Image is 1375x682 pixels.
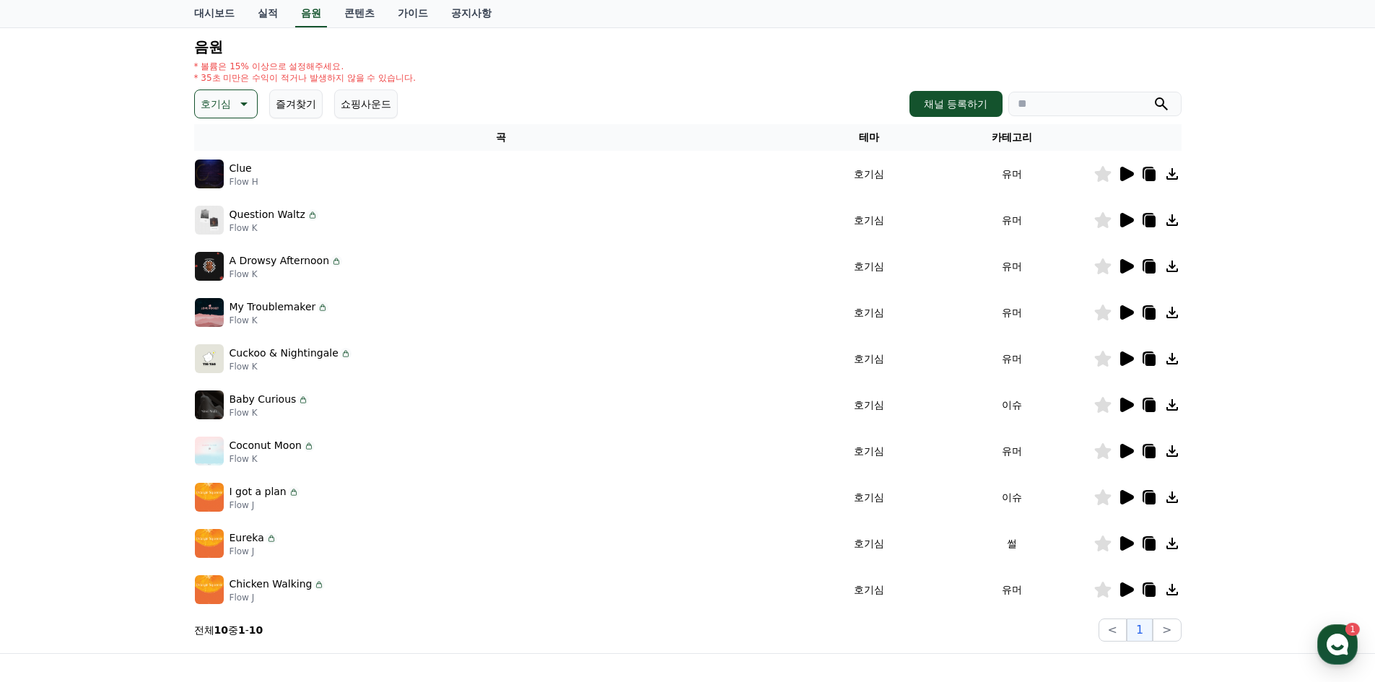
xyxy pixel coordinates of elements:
[230,530,264,546] p: Eureka
[194,124,808,151] th: 곡
[194,89,258,118] button: 호기심
[230,176,258,188] p: Flow H
[230,484,287,499] p: I got a plan
[808,567,931,613] td: 호기심
[230,315,329,326] p: Flow K
[195,252,224,281] img: music
[95,458,186,494] a: 1대화
[230,207,305,222] p: Question Waltz
[230,161,252,176] p: Clue
[230,222,318,234] p: Flow K
[249,624,263,636] strong: 10
[230,300,316,315] p: My Troublemaker
[238,624,245,636] strong: 1
[931,289,1094,336] td: 유머
[808,289,931,336] td: 호기심
[1099,618,1127,642] button: <
[808,243,931,289] td: 호기심
[230,577,313,592] p: Chicken Walking
[230,392,297,407] p: Baby Curious
[230,438,302,453] p: Coconut Moon
[195,483,224,512] img: music
[230,268,343,280] p: Flow K
[931,151,1094,197] td: 유머
[1127,618,1153,642] button: 1
[230,592,326,603] p: Flow J
[214,624,228,636] strong: 10
[194,623,263,637] p: 전체 중 -
[808,520,931,567] td: 호기심
[931,336,1094,382] td: 유머
[931,567,1094,613] td: 유머
[195,529,224,558] img: music
[1153,618,1181,642] button: >
[201,94,231,114] p: 호기심
[195,575,224,604] img: music
[931,243,1094,289] td: 유머
[808,474,931,520] td: 호기심
[230,407,310,419] p: Flow K
[230,546,277,557] p: Flow J
[808,382,931,428] td: 호기심
[194,72,416,84] p: * 35초 미만은 수익이 적거나 발생하지 않을 수 있습니다.
[195,437,224,465] img: music
[195,344,224,373] img: music
[808,428,931,474] td: 호기심
[909,91,1002,117] button: 채널 등록하기
[808,151,931,197] td: 호기심
[195,390,224,419] img: music
[230,453,315,465] p: Flow K
[931,124,1094,151] th: 카테고리
[147,457,152,468] span: 1
[230,361,352,372] p: Flow K
[132,480,149,491] span: 대화
[230,499,300,511] p: Flow J
[931,428,1094,474] td: 유머
[931,520,1094,567] td: 썰
[4,458,95,494] a: 홈
[186,458,277,494] a: 설정
[230,253,330,268] p: A Drowsy Afternoon
[223,479,240,491] span: 설정
[194,61,416,72] p: * 볼륨은 15% 이상으로 설정해주세요.
[195,159,224,188] img: music
[195,298,224,327] img: music
[808,336,931,382] td: 호기심
[931,382,1094,428] td: 이슈
[194,39,1182,55] h4: 음원
[931,474,1094,520] td: 이슈
[808,197,931,243] td: 호기심
[269,89,323,118] button: 즐겨찾기
[45,479,54,491] span: 홈
[230,346,339,361] p: Cuckoo & Nightingale
[931,197,1094,243] td: 유머
[195,206,224,235] img: music
[808,124,931,151] th: 테마
[334,89,398,118] button: 쇼핑사운드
